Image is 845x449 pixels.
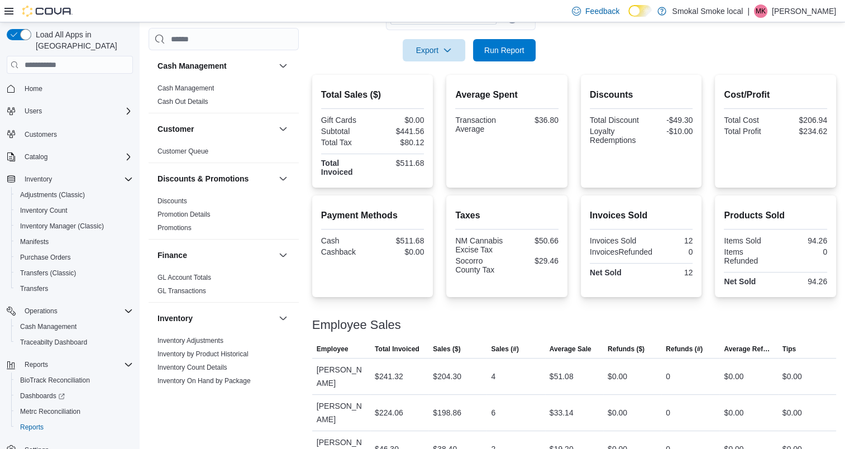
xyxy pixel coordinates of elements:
h2: Taxes [455,209,558,222]
span: Inventory Count [16,204,133,217]
span: Refunds (#) [666,345,703,354]
button: Discounts & Promotions [276,172,290,185]
a: Cash Management [157,84,214,92]
span: Purchase Orders [16,251,133,264]
div: Total Tax [321,138,370,147]
span: Inventory Count [20,206,68,215]
span: Load All Apps in [GEOGRAPHIC_DATA] [31,29,133,51]
a: Promotion Details [157,211,211,218]
div: Subtotal [321,127,370,136]
span: Discounts [157,197,187,206]
button: Inventory Manager (Classic) [11,218,137,234]
button: Customers [2,126,137,142]
button: Adjustments (Classic) [11,187,137,203]
h3: Inventory [157,313,193,324]
button: Finance [157,250,274,261]
div: $206.94 [778,116,827,125]
div: 6 [491,406,495,419]
h3: Discounts & Promotions [157,173,249,184]
h2: Total Sales ($) [321,88,424,102]
button: Discounts & Promotions [157,173,274,184]
span: Operations [25,307,58,316]
div: [PERSON_NAME] [312,395,370,431]
span: Purchase Orders [20,253,71,262]
h3: Cash Management [157,60,227,71]
div: $51.08 [550,370,574,383]
div: $0.00 [782,406,802,419]
div: $511.68 [375,236,424,245]
strong: Net Sold [724,277,756,286]
div: 12 [643,236,693,245]
span: Customers [25,130,57,139]
div: $80.12 [375,138,424,147]
button: Catalog [20,150,52,164]
span: Inventory [20,173,133,186]
button: Customer [157,123,274,135]
div: 0 [657,247,693,256]
span: Cash Out Details [157,97,208,106]
div: 94.26 [778,236,827,245]
div: 4 [491,370,495,383]
button: Run Report [473,39,536,61]
a: Inventory Count Details [157,364,227,371]
img: Cova [22,6,73,17]
a: Manifests [16,235,53,249]
button: Export [403,39,465,61]
div: $36.80 [509,116,558,125]
p: | [747,4,749,18]
div: Discounts & Promotions [149,194,299,239]
h3: Customer [157,123,194,135]
a: Inventory Manager (Classic) [16,219,108,233]
h2: Average Spent [455,88,558,102]
div: 0 [666,406,670,419]
button: Cash Management [157,60,274,71]
span: Reports [16,421,133,434]
span: Cash Management [20,322,77,331]
button: Transfers (Classic) [11,265,137,281]
button: Traceabilty Dashboard [11,335,137,350]
div: 94.26 [778,277,827,286]
span: Feedback [585,6,619,17]
div: $0.00 [724,406,743,419]
div: Cash Management [149,82,299,113]
strong: Net Sold [590,268,622,277]
a: Inventory Count [16,204,72,217]
span: Inventory On Hand by Package [157,376,251,385]
h3: Employee Sales [312,318,401,332]
strong: Total Invoiced [321,159,353,176]
a: Inventory On Hand by Package [157,377,251,385]
a: BioTrack Reconciliation [16,374,94,387]
div: Socorro County Tax [455,256,504,274]
span: Employee [317,345,348,354]
div: 12 [643,268,693,277]
button: Cash Management [276,59,290,73]
span: Traceabilty Dashboard [16,336,133,349]
span: Home [20,82,133,95]
button: Manifests [11,234,137,250]
a: Customer Queue [157,147,208,155]
span: Manifests [20,237,49,246]
button: Inventory [2,171,137,187]
span: Promotions [157,223,192,232]
button: Inventory [276,312,290,325]
button: Cash Management [11,319,137,335]
span: Reports [20,423,44,432]
button: Finance [276,249,290,262]
a: Traceabilty Dashboard [16,336,92,349]
button: BioTrack Reconciliation [11,372,137,388]
div: $29.46 [509,256,558,265]
a: GL Transactions [157,287,206,295]
a: Discounts [157,197,187,205]
span: Catalog [25,152,47,161]
h2: Invoices Sold [590,209,693,222]
button: Users [20,104,46,118]
span: Transfers [16,282,133,295]
span: Traceabilty Dashboard [20,338,87,347]
span: Sales ($) [433,345,460,354]
div: Cashback [321,247,370,256]
div: Gift Cards [321,116,370,125]
button: Operations [2,303,137,319]
a: Customers [20,128,61,141]
span: Cash Management [157,84,214,93]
